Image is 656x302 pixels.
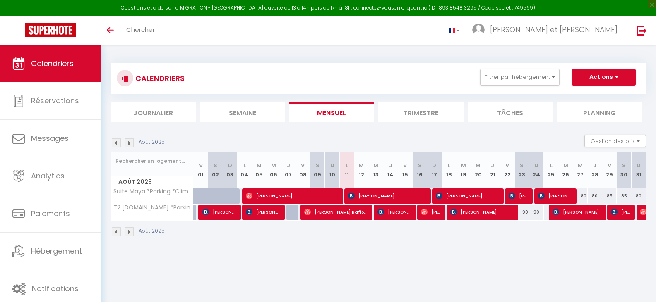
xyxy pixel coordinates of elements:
a: en cliquant ici [394,4,428,11]
abbr: M [563,162,568,169]
th: 29 [602,152,617,188]
div: 85 [602,188,617,204]
th: 26 [558,152,573,188]
span: Août 2025 [111,176,193,188]
th: 11 [339,152,354,188]
th: 10 [325,152,339,188]
abbr: J [287,162,290,169]
span: Notifications [32,283,79,294]
abbr: S [316,162,320,169]
abbr: M [578,162,583,169]
abbr: J [491,162,494,169]
th: 18 [442,152,456,188]
abbr: D [637,162,641,169]
abbr: M [461,162,466,169]
th: 17 [427,152,442,188]
abbr: S [418,162,422,169]
th: 27 [573,152,587,188]
abbr: L [243,162,246,169]
span: [PERSON_NAME] Raffourt [304,204,369,220]
span: [PERSON_NAME] [348,188,428,204]
th: 13 [369,152,383,188]
th: 30 [617,152,631,188]
button: Filtrer par hébergement [480,69,560,86]
th: 23 [514,152,529,188]
th: 02 [208,152,223,188]
abbr: D [228,162,232,169]
th: 06 [267,152,281,188]
span: Messages [31,133,69,143]
span: Hébergement [31,246,82,256]
abbr: D [432,162,436,169]
span: T2 [DOMAIN_NAME] *Parking *Clim *Wifi 4pers [112,205,195,211]
abbr: S [214,162,217,169]
th: 15 [398,152,412,188]
th: 12 [354,152,368,188]
th: 21 [485,152,500,188]
span: Calendriers [31,58,74,69]
span: [PERSON_NAME] [246,188,340,204]
button: Gestion des prix [584,135,646,147]
th: 16 [412,152,427,188]
th: 25 [544,152,558,188]
input: Rechercher un logement... [115,154,189,169]
abbr: M [257,162,262,169]
th: 14 [383,152,398,188]
div: 80 [588,188,602,204]
abbr: V [301,162,305,169]
a: ... [PERSON_NAME] et [PERSON_NAME] [466,16,628,45]
th: 01 [194,152,208,188]
span: [PERSON_NAME] [436,188,500,204]
th: 09 [310,152,325,188]
th: 24 [529,152,544,188]
span: [PERSON_NAME] [377,204,412,220]
abbr: L [448,162,450,169]
span: Suite Maya *Parking *Clim *Wifi *Centre-ville [112,188,195,195]
th: 03 [223,152,237,188]
abbr: S [520,162,524,169]
button: Actions [572,69,636,86]
div: 90 [514,205,529,220]
th: 28 [588,152,602,188]
li: Tâches [468,102,553,122]
p: Août 2025 [139,227,165,235]
abbr: L [550,162,553,169]
li: Mensuel [289,102,374,122]
div: 80 [631,188,646,204]
img: ... [472,24,485,36]
abbr: M [271,162,276,169]
th: 05 [252,152,267,188]
span: Analytics [31,171,65,181]
th: 19 [456,152,471,188]
div: 85 [617,188,631,204]
abbr: V [608,162,611,169]
p: Août 2025 [139,138,165,146]
abbr: S [622,162,626,169]
span: Réservations [31,95,79,106]
abbr: D [330,162,334,169]
abbr: J [593,162,596,169]
th: 31 [631,152,646,188]
abbr: V [199,162,203,169]
div: 90 [529,205,544,220]
span: [PERSON_NAME] [202,204,237,220]
abbr: J [389,162,392,169]
th: 04 [237,152,252,188]
a: Chercher [120,16,161,45]
span: [PERSON_NAME] [246,204,281,220]
abbr: L [346,162,348,169]
span: [PERSON_NAME] [553,204,602,220]
abbr: V [403,162,407,169]
th: 20 [471,152,485,188]
span: [PERSON_NAME] [611,204,631,220]
div: 80 [573,188,587,204]
span: [PERSON_NAME] [421,204,441,220]
img: logout [637,25,647,36]
th: 22 [500,152,514,188]
span: Paiements [31,208,70,219]
span: Chercher [126,25,155,34]
span: [PERSON_NAME] [538,188,573,204]
abbr: V [505,162,509,169]
li: Planning [557,102,642,122]
span: [PERSON_NAME] [450,204,515,220]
